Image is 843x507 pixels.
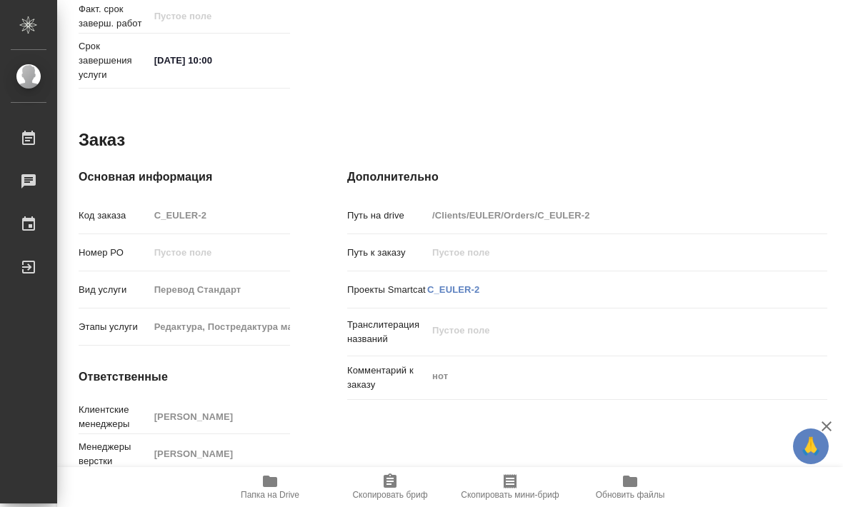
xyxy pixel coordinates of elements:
[79,368,290,386] h4: Ответственные
[149,242,290,263] input: Пустое поле
[330,467,450,507] button: Скопировать бриф
[149,205,290,226] input: Пустое поле
[79,169,290,186] h4: Основная информация
[427,205,787,226] input: Пустое поле
[570,467,690,507] button: Обновить файлы
[799,431,823,461] span: 🙏
[461,490,559,500] span: Скопировать мини-бриф
[347,209,427,223] p: Путь на drive
[79,246,149,260] p: Номер РО
[347,363,427,392] p: Комментарий к заказу
[79,320,149,334] p: Этапы услуги
[427,364,787,388] textarea: нот
[79,403,149,431] p: Клиентские менеджеры
[596,490,665,500] span: Обновить файлы
[79,39,149,82] p: Срок завершения услуги
[149,279,290,300] input: Пустое поле
[149,406,290,427] input: Пустое поле
[79,440,149,468] p: Менеджеры верстки
[210,467,330,507] button: Папка на Drive
[149,50,274,71] input: ✎ Введи что-нибудь
[427,284,479,295] a: C_EULER-2
[149,443,290,464] input: Пустое поле
[149,316,290,337] input: Пустое поле
[450,467,570,507] button: Скопировать мини-бриф
[79,129,125,151] h2: Заказ
[79,209,149,223] p: Код заказа
[427,242,787,263] input: Пустое поле
[347,318,427,346] p: Транслитерация названий
[347,246,427,260] p: Путь к заказу
[347,169,827,186] h4: Дополнительно
[352,490,427,500] span: Скопировать бриф
[241,490,299,500] span: Папка на Drive
[79,2,149,31] p: Факт. срок заверш. работ
[149,6,274,26] input: Пустое поле
[793,428,829,464] button: 🙏
[79,283,149,297] p: Вид услуги
[347,283,427,297] p: Проекты Smartcat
